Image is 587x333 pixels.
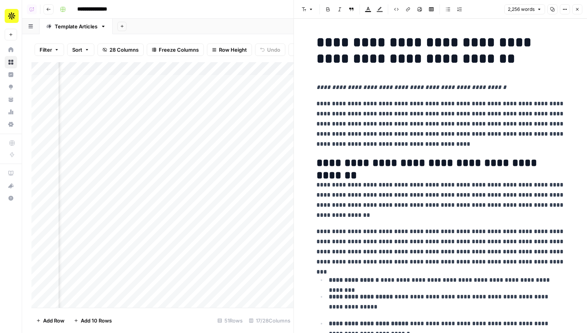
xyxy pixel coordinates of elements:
[40,19,113,34] a: Template Articles
[5,93,17,106] a: Your Data
[72,46,82,54] span: Sort
[5,56,17,68] a: Browse
[5,180,17,192] button: What's new?
[5,6,17,26] button: Workspace: Apollo
[43,317,64,324] span: Add Row
[159,46,199,54] span: Freeze Columns
[69,314,116,327] button: Add 10 Rows
[5,106,17,118] a: Usage
[5,81,17,93] a: Opportunities
[246,314,293,327] div: 17/28 Columns
[147,44,204,56] button: Freeze Columns
[214,314,246,327] div: 51 Rows
[67,44,94,56] button: Sort
[81,317,112,324] span: Add 10 Rows
[55,23,97,30] div: Template Articles
[255,44,285,56] button: Undo
[31,314,69,327] button: Add Row
[5,192,17,204] button: Help + Support
[97,44,144,56] button: 28 Columns
[267,46,280,54] span: Undo
[5,68,17,81] a: Insights
[5,9,19,23] img: Apollo Logo
[109,46,139,54] span: 28 Columns
[504,4,545,14] button: 2,256 words
[5,167,17,180] a: AirOps Academy
[5,44,17,56] a: Home
[35,44,64,56] button: Filter
[5,118,17,131] a: Settings
[219,46,247,54] span: Row Height
[508,6,535,13] span: 2,256 words
[207,44,252,56] button: Row Height
[5,180,17,192] div: What's new?
[40,46,52,54] span: Filter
